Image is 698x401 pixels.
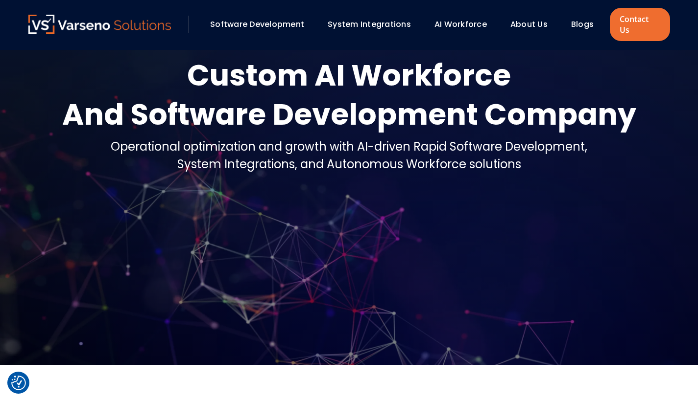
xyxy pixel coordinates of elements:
div: AI Workforce [430,16,501,33]
div: About Us [505,16,561,33]
a: Software Development [210,19,304,30]
a: System Integrations [328,19,411,30]
a: About Us [510,19,548,30]
img: Varseno Solutions – Product Engineering & IT Services [28,15,171,34]
div: Blogs [566,16,607,33]
div: Software Development [205,16,318,33]
a: AI Workforce [434,19,487,30]
a: Contact Us [610,8,670,41]
a: Blogs [571,19,594,30]
button: Cookie Settings [11,376,26,390]
div: And Software Development Company [62,95,636,134]
div: System Integrations, and Autonomous Workforce solutions [111,156,587,173]
img: Revisit consent button [11,376,26,390]
div: Operational optimization and growth with AI-driven Rapid Software Development, [111,138,587,156]
div: Custom AI Workforce [62,56,636,95]
div: System Integrations [323,16,425,33]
